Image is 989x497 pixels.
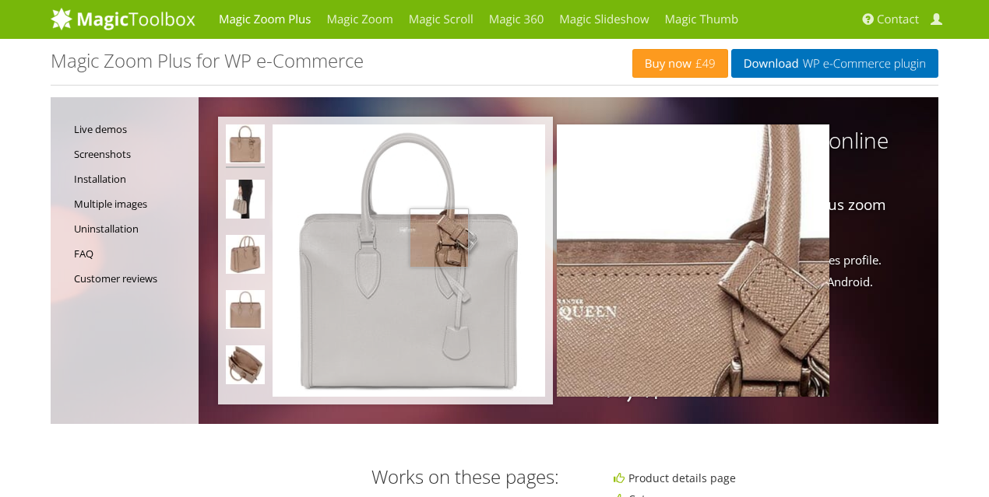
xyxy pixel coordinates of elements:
a: Buy now£49 [632,49,728,78]
a: Multiple images [74,191,191,216]
a: DownloadWP e-Commerce plugin [731,49,938,78]
a: FAQ [74,241,191,266]
p: Impress customers using gorgeous zoom effects. [199,196,907,232]
span: WP e-Commerce plugin [799,58,926,70]
li: Easy to install, to instantly raise your websites profile. [244,251,921,269]
a: Live demos [74,117,191,142]
a: Customer reviews [74,266,191,291]
a: Uninstallation [74,216,191,241]
span: Contact [877,12,919,27]
a: Installation [74,166,191,191]
p: | [199,310,907,328]
a: Download [743,309,814,329]
img: MagicToolbox.com - Image tools for your website [51,7,195,30]
h3: Works on these pages: [202,467,559,487]
h3: Absolutely essential for online stores. [199,128,907,177]
a: Screenshots [74,142,191,166]
h1: Magic Zoom Plus for WP e-Commerce [51,51,364,71]
li: Mobile - works beautifully on iPad, iPhone, Android. [244,273,921,291]
li: Product details page [614,469,936,487]
a: Features [674,309,735,329]
span: £49 [692,58,716,70]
